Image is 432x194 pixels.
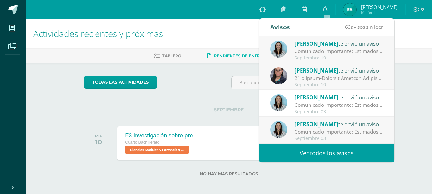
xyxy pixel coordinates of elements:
[125,132,202,139] div: F3 Investigación sobre problemas de salud mental como fenómeno social
[295,40,338,47] span: [PERSON_NAME]
[295,136,383,141] div: Septiembre 03
[295,128,383,136] div: Comunicado importante: Estimados padres de familia, Les compartimos información importante relaci...
[125,140,159,144] span: Cuarto Bachillerato
[270,121,287,138] img: aed16db0a88ebd6752f21681ad1200a1.png
[295,109,383,114] div: Septiembre 03
[295,55,383,61] div: Septiembre 10
[259,144,394,162] a: Ver todos los avisos
[361,4,398,10] span: [PERSON_NAME]
[270,18,290,36] div: Avisos
[295,74,383,82] div: 10th Grade-Research Project Presentations : Dear 10th Grade Parents, Warm greetings. We are pleas...
[214,53,269,58] span: Pendientes de entrega
[204,107,254,113] span: SEPTIEMBRE
[295,48,383,55] div: Comunicado importante: Estimados padres de familia, Les compartimos información importante para t...
[270,94,287,111] img: aed16db0a88ebd6752f21681ad1200a1.png
[33,27,163,40] span: Actividades recientes y próximas
[295,120,338,128] span: [PERSON_NAME]
[270,67,287,84] img: 6fb385528ffb729c9b944b13f11ee051.png
[295,66,383,74] div: te envió un aviso
[295,94,338,101] span: [PERSON_NAME]
[207,51,269,61] a: Pendientes de entrega
[295,39,383,48] div: te envió un aviso
[125,146,189,154] span: Ciencias Sociales y Formación Ciudadana 'B'
[162,53,181,58] span: Tablero
[345,23,383,30] span: avisos sin leer
[295,67,338,74] span: [PERSON_NAME]
[270,41,287,58] img: aed16db0a88ebd6752f21681ad1200a1.png
[232,76,373,89] input: Busca una actividad próxima aquí...
[95,134,102,138] div: MIÉ
[95,138,102,146] div: 10
[361,10,398,15] span: Mi Perfil
[84,76,157,89] a: todas las Actividades
[295,101,383,109] div: Comunicado importante: Estimados padres de familia, Les compartimos información importante relaci...
[154,51,181,61] a: Tablero
[295,120,383,128] div: te envió un aviso
[343,3,356,16] img: c1bcb6864882dc5bb1dafdcee22773f2.png
[295,82,383,88] div: Septiembre 10
[345,23,351,30] span: 63
[295,93,383,101] div: te envió un aviso
[84,171,373,176] label: No hay más resultados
